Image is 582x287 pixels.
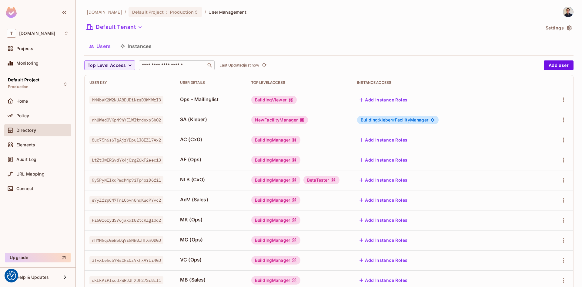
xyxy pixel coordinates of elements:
div: BuildingManager [251,276,300,285]
span: Directory [16,128,36,133]
span: # [392,117,395,122]
button: Add Instance Roles [357,215,410,225]
span: : [166,10,168,15]
div: User Details [180,80,242,85]
span: the active workspace [87,9,122,15]
span: s7yZfrpCM7TnLOpvn8hqKWdPYvc2 [89,196,163,204]
button: Instances [115,39,156,54]
div: Instance Access [357,80,547,85]
span: FacilityManager [361,118,428,122]
button: Add Instance Roles [357,195,410,205]
img: SReyMgAAAABJRU5ErkJggg== [6,7,17,18]
span: 3TvXLehubYWsCksOzVxFxAYLi4G3 [89,256,163,264]
img: Revisit consent button [7,271,16,280]
span: SA (Kleber) [180,116,242,123]
span: User Management [209,9,246,15]
div: BetaTester [303,176,339,184]
span: okEkAiPlscdxWRJJFXDh27Sr8rl1 [89,276,163,284]
div: Top Level Access [251,80,347,85]
div: BuildingManager [251,176,300,184]
button: Add Instance Roles [357,275,410,285]
li: / [125,9,126,15]
span: Workspace: thermosphr.com [19,31,55,36]
span: MB (Sales) [180,276,242,283]
span: MG (Ops) [180,236,242,243]
button: Consent Preferences [7,271,16,280]
button: Add Instance Roles [357,235,410,245]
span: NLB (CxO) [180,176,242,183]
button: Top Level Access [84,60,135,70]
span: nhUWedQVKpN9hYElWItmdnxp5hO2 [89,116,163,124]
span: Production [170,9,194,15]
span: Policy [16,113,29,118]
span: Projects [16,46,33,51]
span: Pi50r6rydSV6jaxxf82tcKZglQq2 [89,216,163,224]
span: Ops - Mailinglist [180,96,242,103]
div: BuildingManager [251,256,300,265]
span: URL Mapping [16,172,45,176]
span: AdV (Sales) [180,196,242,203]
span: Top Level Access [88,62,126,69]
span: Audit Log [16,157,36,162]
p: Last Updated just now [219,63,259,68]
span: Production [8,84,29,89]
span: VC (Ops) [180,256,242,263]
span: MK (Ops) [180,216,242,223]
span: 8uc75h6s6TgAjzYDpu1J8EZ17Ax2 [89,136,163,144]
span: Gy5PyNIIkqPmcM4p9iTp4ozD6fi1 [89,176,163,184]
button: Add user [544,60,574,70]
span: hM4baK2W2NUA8DUDiNzsD3WjWrI3 [89,96,163,104]
button: refresh [260,62,268,69]
span: Elements [16,142,35,147]
img: Florian Wattin [563,7,573,17]
div: BuildingManager [251,196,300,204]
div: User Key [89,80,170,85]
button: Users [84,39,115,54]
div: BuildingManager [251,156,300,164]
span: T [7,29,16,38]
button: Add Instance Roles [357,135,410,145]
div: BuildingManager [251,236,300,244]
span: Monitoring [16,61,39,66]
span: Default Project [8,77,39,82]
span: Click to refresh data [259,62,268,69]
button: Add Instance Roles [357,155,410,165]
span: Building:kleber [361,117,395,122]
div: BuildingViewer [251,96,297,104]
li: / [205,9,206,15]
span: refresh [262,62,267,68]
div: NewFacilityManager [251,116,308,124]
div: BuildingManager [251,216,300,224]
div: BuildingManager [251,136,300,144]
button: Add Instance Roles [357,95,410,105]
button: Settings [543,23,574,33]
span: AC (CxO) [180,136,242,143]
span: Default Project [132,9,164,15]
span: nHMMGqcGeWSDqVsGMW8lHFXmODG3 [89,236,163,244]
span: Connect [16,186,33,191]
span: AE (Ops) [180,156,242,163]
span: Home [16,99,28,104]
button: Default Tenant [84,22,145,32]
button: Add Instance Roles [357,255,410,265]
span: Help & Updates [16,275,49,280]
span: LtZtJwERGvdYk4j0rgZ6kF2eec13 [89,156,163,164]
button: Add Instance Roles [357,175,410,185]
button: Upgrade [5,253,71,262]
